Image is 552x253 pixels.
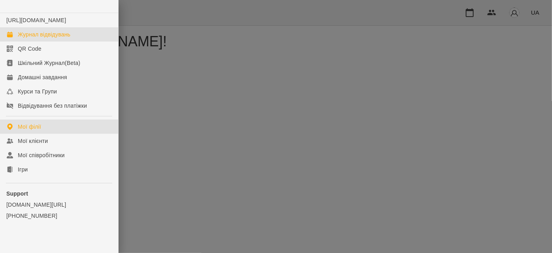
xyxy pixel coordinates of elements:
div: Домашні завдання [18,73,67,81]
div: Журнал відвідувань [18,30,70,38]
a: [PHONE_NUMBER] [6,212,112,220]
p: Support [6,190,112,198]
div: Мої співробітники [18,151,65,159]
a: [DOMAIN_NAME][URL] [6,201,112,209]
a: [URL][DOMAIN_NAME] [6,17,66,23]
div: Відвідування без платіжки [18,102,87,110]
div: QR Code [18,45,42,53]
div: Курси та Групи [18,88,57,95]
div: Мої філії [18,123,41,131]
div: Ігри [18,165,28,173]
div: Мої клієнти [18,137,48,145]
div: Шкільний Журнал(Beta) [18,59,80,67]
